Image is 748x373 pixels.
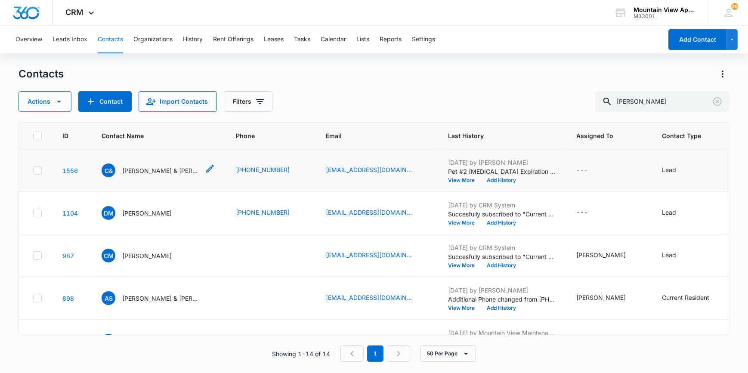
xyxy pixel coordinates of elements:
[326,131,415,140] span: Email
[340,345,410,362] nav: Pagination
[448,167,556,176] p: Pet #2 [MEDICAL_DATA] Expiration Date changed to [DATE].
[326,165,427,176] div: Email - connill@aol.com - Select to Edit Field
[326,293,427,303] div: Email - lauren.e.miller067@gmail.com kristinemiller67@hotmail.com - Select to Edit Field
[448,200,556,210] p: [DATE] by CRM System
[731,3,738,10] span: 26
[102,249,187,262] div: Contact Name - Couy Miller - Select to Edit Field
[102,206,187,220] div: Contact Name - Danielle Miller - Select to Edit Field
[236,296,251,307] div: Phone - (970) 988-0459 (970) 231-2318 - Select to Edit Field
[102,131,203,140] span: Contact Name
[122,251,172,260] p: [PERSON_NAME]
[662,208,676,217] div: Lead
[448,295,556,304] p: Additional Phone changed from [PHONE_NUMBER] to 9709880459.
[448,286,556,295] p: [DATE] by [PERSON_NAME]
[62,252,74,259] a: Navigate to contact details page for Couy Miller
[326,250,427,261] div: Email - couydm98@gmail.com couydm98@gmail.com - Select to Edit Field
[236,165,305,176] div: Phone - (970) 218-4317 - Select to Edit Field
[321,26,346,53] button: Calendar
[576,208,603,218] div: Assigned To - - Select to Edit Field
[62,167,78,174] a: Navigate to contact details page for Connie & John Miller
[731,3,738,10] div: notifications count
[662,293,709,302] div: Current Resident
[576,165,588,176] div: ---
[662,131,712,140] span: Contact Type
[62,210,78,217] a: Navigate to contact details page for Danielle Miller
[139,91,217,112] button: Import Contacts
[224,91,272,112] button: Filters
[481,178,522,183] button: Add History
[420,345,476,362] button: 50 Per Page
[448,178,481,183] button: View More
[448,220,481,225] button: View More
[326,208,412,217] a: [EMAIL_ADDRESS][DOMAIN_NAME]
[448,131,543,140] span: Last History
[102,206,115,220] span: DM
[576,131,629,140] span: Assigned To
[326,293,412,302] a: [EMAIL_ADDRESS][DOMAIN_NAME] [EMAIL_ADDRESS][DOMAIN_NAME]
[668,29,726,50] button: Add Contact
[66,8,84,17] span: CRM
[716,67,729,81] button: Actions
[122,209,172,218] p: [PERSON_NAME]
[662,165,692,176] div: Contact Type - Lead - Select to Edit Field
[481,263,522,268] button: Add History
[711,95,724,108] button: Clear
[213,26,253,53] button: Rent Offerings
[102,291,215,305] div: Contact Name - Aidyn Smith & Lauren Miller - Select to Edit Field
[133,26,173,53] button: Organizations
[595,91,729,112] input: Search Contacts
[448,328,556,337] p: [DATE] by Mountain View Maintenance
[380,26,402,53] button: Reports
[294,26,310,53] button: Tasks
[236,254,251,264] div: Phone - (970) 380-6243 (970) 380-6243 - Select to Edit Field
[634,13,696,19] div: account id
[78,91,132,112] button: Add Contact
[481,220,522,225] button: Add History
[98,26,123,53] button: Contacts
[62,295,74,302] a: Navigate to contact details page for Aidyn Smith & Lauren Miller
[356,26,369,53] button: Lists
[122,166,200,175] p: [PERSON_NAME] & [PERSON_NAME]
[19,68,64,80] h1: Contacts
[19,91,71,112] button: Actions
[576,208,588,218] div: ---
[264,26,284,53] button: Leases
[102,249,115,262] span: CM
[576,293,626,302] div: [PERSON_NAME]
[662,250,692,261] div: Contact Type - Lead - Select to Edit Field
[102,334,205,348] div: Contact Name - Team Housing Solutions - Select to Edit Field
[662,208,692,218] div: Contact Type - Lead - Select to Edit Field
[448,252,556,261] p: Succesfully subscribed to "Current Residents ".
[367,345,383,362] em: 1
[634,6,696,13] div: account name
[62,131,68,140] span: ID
[183,26,203,53] button: History
[53,26,87,53] button: Leads Inbox
[662,293,725,303] div: Contact Type - Current Resident - Select to Edit Field
[448,243,556,252] p: [DATE] by CRM System
[662,165,676,174] div: Lead
[236,208,290,217] a: [PHONE_NUMBER]
[236,208,305,218] div: Phone - (970) 978-7208 - Select to Edit Field
[481,305,522,311] button: Add History
[412,26,435,53] button: Settings
[576,165,603,176] div: Assigned To - - Select to Edit Field
[576,250,641,261] div: Assigned To - Makenna Berry - Select to Edit Field
[448,210,556,219] p: Succesfully subscribed to "Current Residents ".
[272,349,330,358] p: Showing 1-14 of 14
[576,293,641,303] div: Assigned To - Makenna Berry - Select to Edit Field
[236,131,293,140] span: Phone
[102,163,115,177] span: C&
[236,165,290,174] a: [PHONE_NUMBER]
[122,294,200,303] p: [PERSON_NAME] & [PERSON_NAME]
[448,305,481,311] button: View More
[102,291,115,305] span: AS
[662,250,676,259] div: Lead
[576,250,626,259] div: [PERSON_NAME]
[326,165,412,174] a: [EMAIL_ADDRESS][DOMAIN_NAME]
[102,334,115,348] span: TH
[448,158,556,167] p: [DATE] by [PERSON_NAME]
[326,250,412,259] a: [EMAIL_ADDRESS][DOMAIN_NAME] [EMAIL_ADDRESS][DOMAIN_NAME]
[326,208,427,218] div: Email - amrgrldan@aol.com - Select to Edit Field
[448,263,481,268] button: View More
